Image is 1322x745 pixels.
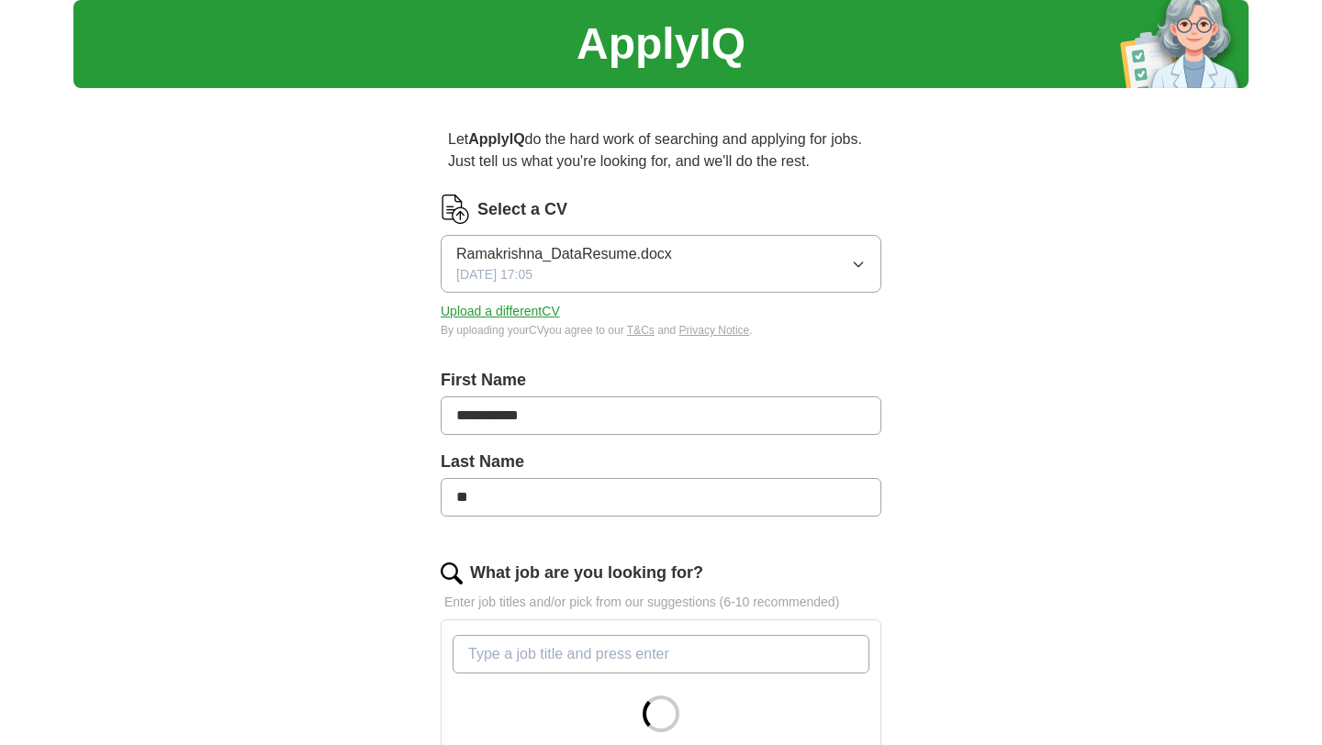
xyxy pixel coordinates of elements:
button: Upload a differentCV [441,302,560,321]
h1: ApplyIQ [577,11,745,77]
label: Last Name [441,450,881,474]
p: Let do the hard work of searching and applying for jobs. Just tell us what you're looking for, an... [441,121,881,180]
label: What job are you looking for? [470,561,703,585]
img: CV Icon [441,195,470,224]
button: Ramakrishna_DataResume.docx[DATE] 17:05 [441,235,881,293]
label: Select a CV [477,197,567,222]
span: [DATE] 17:05 [456,265,532,284]
a: Privacy Notice [679,324,750,337]
div: By uploading your CV you agree to our and . [441,322,881,339]
span: Ramakrishna_DataResume.docx [456,243,672,265]
label: First Name [441,368,881,393]
a: T&Cs [627,324,655,337]
input: Type a job title and press enter [453,635,869,673]
img: search.png [441,562,463,584]
p: Enter job titles and/or pick from our suggestions (6-10 recommended) [441,593,881,612]
strong: ApplyIQ [468,131,524,147]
